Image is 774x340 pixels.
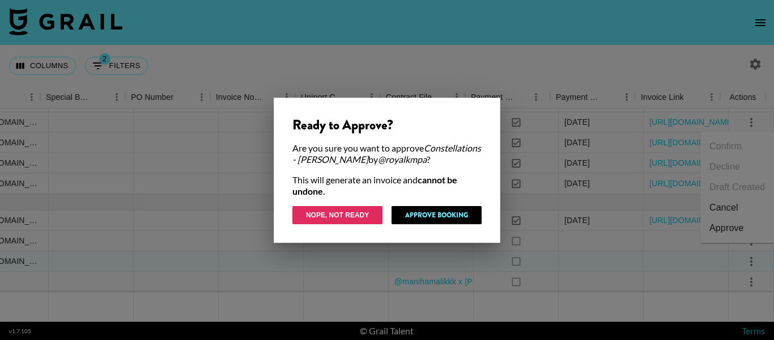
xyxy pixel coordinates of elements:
[292,174,482,197] div: This will generate an invoice and .
[292,174,457,196] strong: cannot be undone
[378,154,427,165] em: @ royalkmpa
[292,206,382,224] button: Nope, Not Ready
[292,142,481,165] em: Constellations - [PERSON_NAME]
[392,206,482,224] button: Approve Booking
[292,116,482,133] div: Ready to Approve?
[292,142,482,165] div: Are you sure you want to approve by ?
